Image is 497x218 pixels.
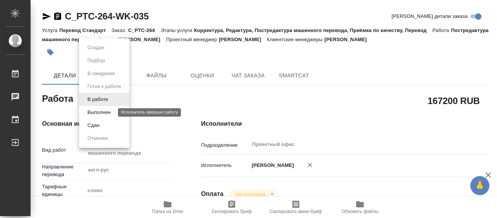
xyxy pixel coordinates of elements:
[85,121,102,130] button: Сдан
[85,134,110,143] button: Отменен
[85,56,107,65] button: Подбор
[85,108,113,117] button: Выполнен
[85,43,106,52] button: Создан
[85,95,110,104] button: В работе
[85,82,123,91] button: Готов к работе
[85,69,117,78] button: В ожидании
